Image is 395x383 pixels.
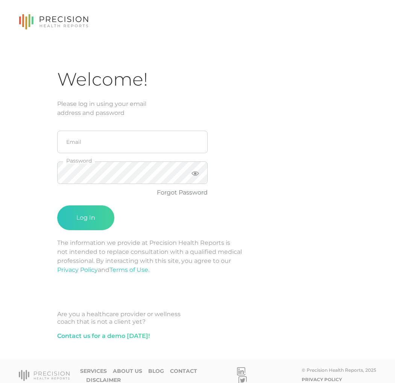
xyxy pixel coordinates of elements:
[57,100,338,118] div: Please log in using your email address and password
[80,368,107,374] a: Services
[170,368,197,374] a: Contact
[302,377,342,382] a: Privacy Policy
[57,205,114,230] button: Log In
[57,68,338,90] h1: Welcome!
[57,332,150,341] a: Contact us for a demo [DATE]!
[113,368,142,374] a: About Us
[148,368,164,374] a: Blog
[302,367,376,373] div: © Precision Health Reports, 2025
[157,189,208,196] a: Forgot Password
[57,131,208,153] input: Email
[109,266,149,273] a: Terms of Use.
[57,266,98,273] a: Privacy Policy
[57,311,338,326] div: Are you a healthcare provider or wellness coach that is not a client yet?
[57,238,338,274] p: The information we provide at Precision Health Reports is not intended to replace consultation wi...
